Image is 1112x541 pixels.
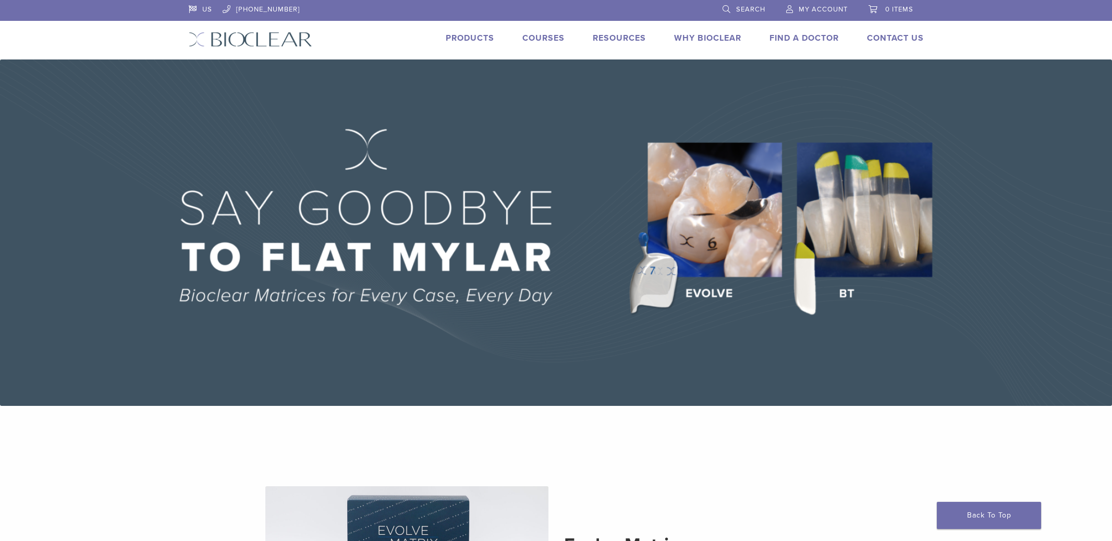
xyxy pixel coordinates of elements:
a: Courses [522,33,565,43]
img: Bioclear [189,32,312,47]
a: Contact Us [867,33,924,43]
a: Resources [593,33,646,43]
a: Find A Doctor [769,33,839,43]
span: 0 items [885,5,913,14]
a: Products [446,33,494,43]
span: Search [736,5,765,14]
a: Back To Top [937,502,1041,529]
a: Why Bioclear [674,33,741,43]
span: My Account [799,5,848,14]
